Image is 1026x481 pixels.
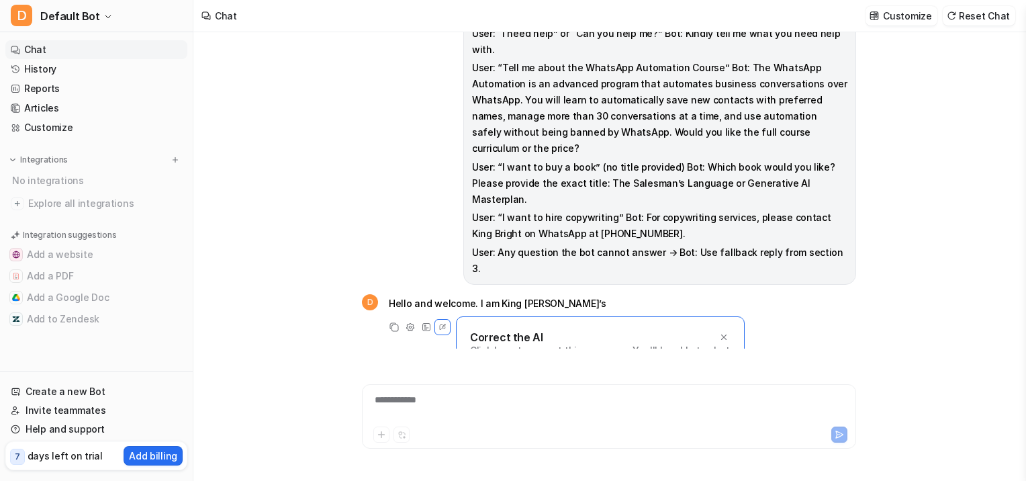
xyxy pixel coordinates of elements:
[8,169,187,191] div: No integrations
[5,194,187,213] a: Explore all integrations
[20,155,68,165] p: Integrations
[12,251,20,259] img: Add a website
[5,79,187,98] a: Reports
[389,296,606,312] p: Hello and welcome. I am King [PERSON_NAME]’s
[943,6,1015,26] button: Reset Chat
[5,287,187,308] button: Add a Google DocAdd a Google Doc
[5,382,187,401] a: Create a new Bot
[11,197,24,210] img: explore all integrations
[8,155,17,165] img: expand menu
[5,60,187,79] a: History
[11,5,32,26] span: D
[947,11,956,21] img: reset
[5,118,187,137] a: Customize
[5,99,187,118] a: Articles
[171,155,180,165] img: menu_add.svg
[883,9,931,23] p: Customize
[472,159,847,208] p: User: “I want to buy a book” (no title provided) Bot: Which book would you like? Please provide t...
[470,344,731,384] p: Click here to correct this response. You'll be able to chat with the AI and guide it on how it ca...
[12,315,20,323] img: Add to Zendesk
[124,446,183,466] button: Add billing
[866,6,937,26] button: Customize
[28,449,103,463] p: days left on trial
[40,7,100,26] span: Default Bot
[12,272,20,280] img: Add a PDF
[5,401,187,420] a: Invite teammates
[5,420,187,439] a: Help and support
[362,294,378,310] span: D
[870,11,879,21] img: customize
[472,245,847,277] p: User: Any question the bot cannot answer → Bot: Use fallback reply from section 3.
[472,60,847,157] p: User: “Tell me about the WhatsApp Automation Course” Bot: The WhatsApp Automation is an advanced ...
[472,210,847,242] p: User: “I want to hire copywriting” Bot: For copywriting services, please contact King Bright on W...
[215,9,237,23] div: Chat
[12,294,20,302] img: Add a Google Doc
[470,331,543,344] p: Correct the AI
[472,26,847,58] p: User: “I need help” or “Can you help me?” Bot: Kindly tell me what you need help with.
[23,229,116,241] p: Integration suggestions
[5,40,187,59] a: Chat
[5,153,72,167] button: Integrations
[5,308,187,330] button: Add to ZendeskAdd to Zendesk
[5,244,187,265] button: Add a websiteAdd a website
[129,449,177,463] p: Add billing
[15,451,20,463] p: 7
[5,265,187,287] button: Add a PDFAdd a PDF
[28,193,182,214] span: Explore all integrations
